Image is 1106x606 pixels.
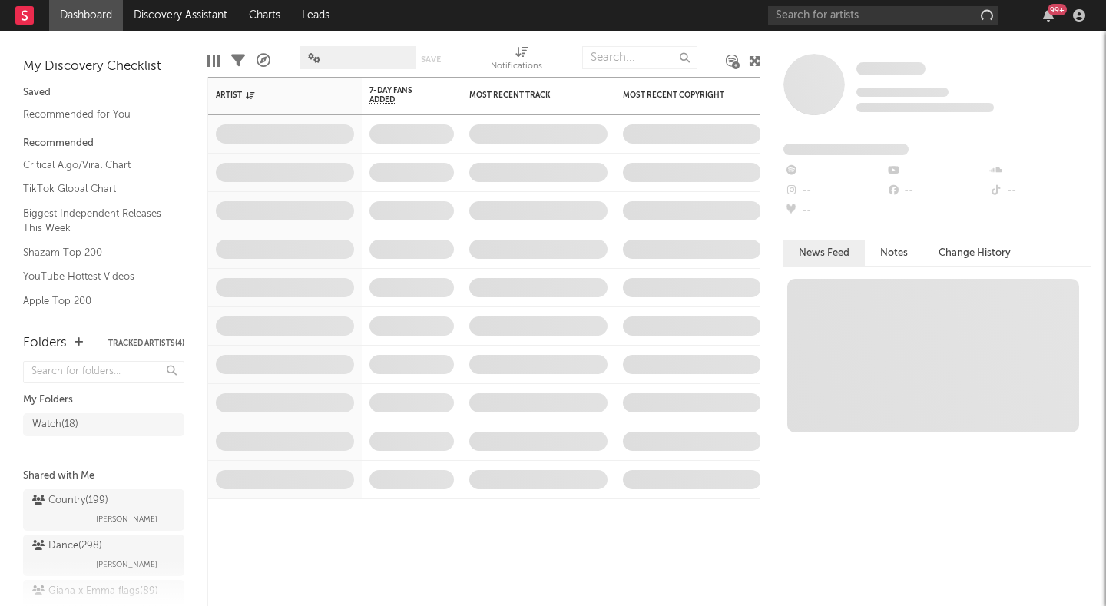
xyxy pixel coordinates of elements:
[231,38,245,83] div: Filters
[783,240,865,266] button: News Feed
[23,413,184,436] a: Watch(18)
[23,134,184,153] div: Recommended
[491,38,552,83] div: Notifications (Artist)
[623,91,738,100] div: Most Recent Copyright
[421,55,441,64] button: Save
[23,361,184,383] input: Search for folders...
[988,161,1091,181] div: --
[23,293,169,310] a: Apple Top 200
[491,58,552,76] div: Notifications (Artist)
[257,38,270,83] div: A&R Pipeline
[856,103,994,112] span: 0 fans last week
[886,181,988,201] div: --
[1043,9,1054,22] button: 99+
[783,201,886,221] div: --
[856,88,949,97] span: Tracking Since: [DATE]
[783,181,886,201] div: --
[23,535,184,576] a: Dance(298)[PERSON_NAME]
[32,416,78,434] div: Watch ( 18 )
[96,510,157,528] span: [PERSON_NAME]
[23,467,184,485] div: Shared with Me
[216,91,331,100] div: Artist
[886,161,988,181] div: --
[856,62,926,75] span: Some Artist
[923,240,1026,266] button: Change History
[108,339,184,347] button: Tracked Artists(4)
[23,244,169,261] a: Shazam Top 200
[783,161,886,181] div: --
[23,334,67,353] div: Folders
[23,157,169,174] a: Critical Algo/Viral Chart
[23,106,169,123] a: Recommended for You
[783,144,909,155] span: Fans Added by Platform
[32,537,102,555] div: Dance ( 298 )
[856,61,926,77] a: Some Artist
[369,86,431,104] span: 7-Day Fans Added
[23,268,169,285] a: YouTube Hottest Videos
[1048,4,1067,15] div: 99 +
[23,489,184,531] a: Country(199)[PERSON_NAME]
[865,240,923,266] button: Notes
[988,181,1091,201] div: --
[32,582,158,601] div: Giana x Emma flags ( 89 )
[23,180,169,197] a: TikTok Global Chart
[23,58,184,76] div: My Discovery Checklist
[469,91,584,100] div: Most Recent Track
[23,205,169,237] a: Biggest Independent Releases This Week
[23,84,184,102] div: Saved
[207,38,220,83] div: Edit Columns
[32,492,108,510] div: Country ( 199 )
[582,46,697,69] input: Search...
[768,6,998,25] input: Search for artists
[23,391,184,409] div: My Folders
[96,555,157,574] span: [PERSON_NAME]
